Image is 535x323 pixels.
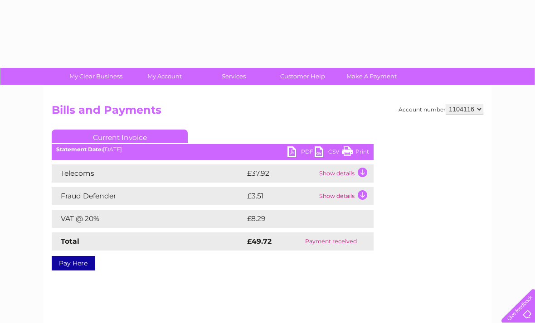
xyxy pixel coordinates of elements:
h2: Bills and Payments [52,104,483,121]
td: Telecoms [52,164,245,183]
td: Show details [317,187,374,205]
td: £37.92 [245,164,317,183]
td: Payment received [289,232,374,251]
td: £8.29 [245,210,352,228]
td: Show details [317,164,374,183]
div: [DATE] [52,146,374,153]
a: CSV [315,146,342,159]
strong: £49.72 [247,237,272,246]
a: Customer Help [265,68,340,85]
a: Make A Payment [334,68,409,85]
a: Services [196,68,271,85]
td: Fraud Defender [52,187,245,205]
a: Print [342,146,369,159]
a: Pay Here [52,256,95,270]
td: £3.51 [245,187,317,205]
a: My Clear Business [58,68,133,85]
a: PDF [287,146,315,159]
td: VAT @ 20% [52,210,245,228]
b: Statement Date: [56,146,103,153]
div: Account number [399,104,483,115]
a: My Account [127,68,202,85]
a: Current Invoice [52,130,188,143]
strong: Total [61,237,79,246]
